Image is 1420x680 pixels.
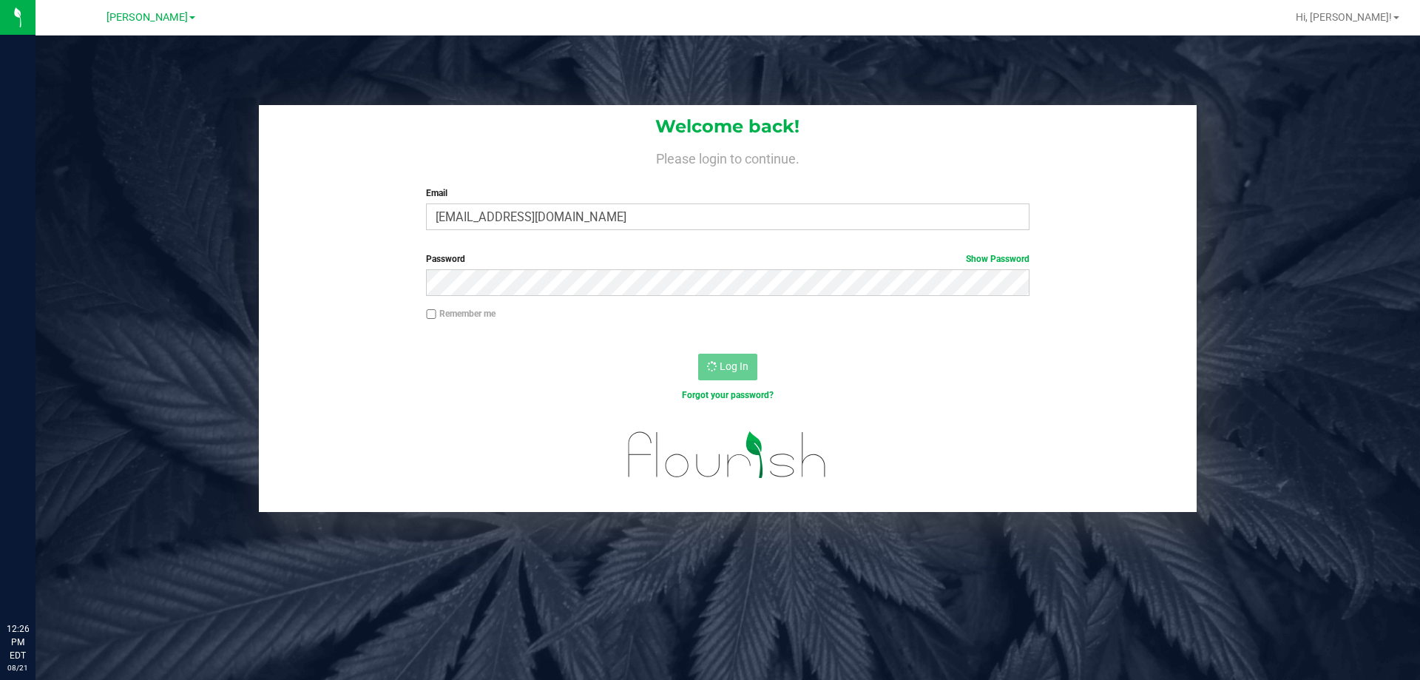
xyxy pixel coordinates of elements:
[426,254,465,264] span: Password
[1296,11,1392,23] span: Hi, [PERSON_NAME]!
[259,148,1197,166] h4: Please login to continue.
[426,309,436,320] input: Remember me
[966,254,1029,264] a: Show Password
[720,360,748,372] span: Log In
[610,417,845,493] img: flourish_logo.svg
[106,11,188,24] span: [PERSON_NAME]
[259,117,1197,136] h1: Welcome back!
[426,307,496,320] label: Remember me
[7,622,29,662] p: 12:26 PM EDT
[426,186,1029,200] label: Email
[698,354,757,380] button: Log In
[7,662,29,673] p: 08/21
[682,390,774,400] a: Forgot your password?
